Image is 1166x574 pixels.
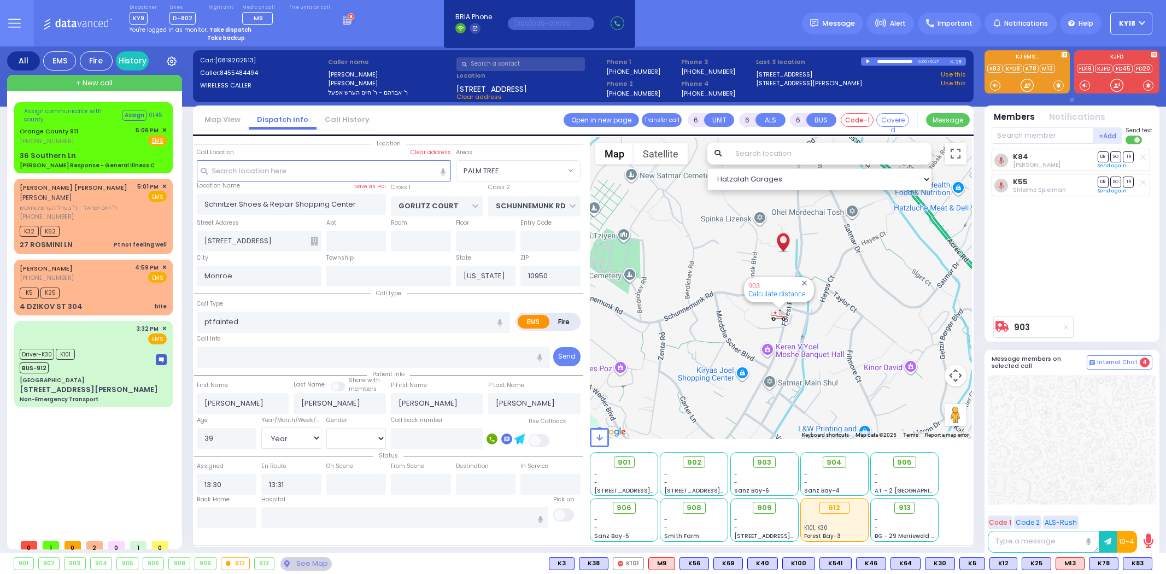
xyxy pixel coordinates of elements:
[456,92,502,101] span: Clear address
[310,237,318,245] span: Other building occupants
[261,462,286,471] label: En Route
[618,561,623,566] img: red-radio-icon.svg
[20,384,158,395] div: [STREET_ADDRESS][PERSON_NAME]
[875,516,878,524] span: -
[734,532,837,540] span: [STREET_ADDRESS][PERSON_NAME]
[200,81,325,90] label: WIRELESS CALLER
[959,557,985,570] div: K5
[564,113,639,127] a: Open in new page
[135,263,159,272] span: 4:59 PM
[1097,359,1138,366] span: Internal Chat
[261,507,548,528] input: Search hospital
[1014,323,1030,331] a: 903
[945,365,966,386] button: Map camera controls
[1004,65,1022,73] a: KYD8
[925,557,955,570] div: BLS
[208,4,233,11] label: Night unit
[594,487,698,495] span: [STREET_ADDRESS][PERSON_NAME]
[14,558,33,570] div: 901
[1077,65,1094,73] a: FD19
[116,51,149,71] a: History
[748,282,760,290] a: 903
[774,221,793,254] div: YITZCHOK YEKUSIEL BICKEL
[594,516,597,524] span: -
[757,502,772,513] span: 909
[108,541,125,549] span: 0
[928,55,930,68] div: /
[799,278,810,288] button: Close
[117,558,138,570] div: 905
[757,457,771,468] span: 903
[1098,177,1109,187] span: DR
[326,254,354,262] label: Township
[20,193,72,202] span: [PERSON_NAME]
[642,113,682,127] button: Transfer call
[579,557,608,570] div: K38
[220,68,258,77] span: 8455484494
[197,254,208,262] label: City
[197,219,239,227] label: Street Address
[992,127,1094,144] input: Search member
[488,183,510,192] label: Cross 2
[529,417,566,426] label: Use Callback
[1004,19,1048,28] span: Notifications
[994,111,1035,124] button: Members
[464,166,499,177] span: PALM TREE
[43,51,76,71] div: EMS
[594,532,629,540] span: Sanz Bay-5
[985,54,1070,62] label: KJ EMS...
[549,315,579,329] label: Fire
[1013,186,1066,194] span: Shloime Spielman
[664,516,667,524] span: -
[328,70,453,79] label: [PERSON_NAME]
[595,143,634,165] button: Show street map
[520,219,552,227] label: Entry Code
[755,113,786,127] button: ALS
[926,113,970,127] button: Message
[391,183,411,192] label: Cross 1
[455,12,492,22] span: BRIA Phone
[989,557,1017,570] div: BLS
[294,380,325,389] label: Last Name
[456,219,469,227] label: Floor
[391,381,427,390] label: P First Name
[613,557,644,570] div: K101
[20,150,76,161] div: 36 Southern Ln
[1014,516,1041,529] button: Code 2
[1110,177,1121,187] span: SO
[1049,111,1105,124] button: Notifications
[91,558,112,570] div: 904
[391,219,407,227] label: Room
[856,557,886,570] div: K46
[687,457,701,468] span: 902
[617,502,631,513] span: 906
[618,457,630,468] span: 901
[856,557,886,570] div: BLS
[391,462,424,471] label: From Scene
[200,68,325,78] label: Caller:
[664,524,667,532] span: -
[819,502,849,514] div: 912
[155,302,167,311] div: bite
[456,462,489,471] label: Destination
[648,557,675,570] div: ALS
[20,161,155,169] div: [PERSON_NAME] Response - General Illness C
[681,89,735,97] label: [PHONE_NUMBER]
[756,79,862,88] a: [STREET_ADDRESS][PERSON_NAME]
[207,34,245,42] strong: Take backup
[664,487,767,495] span: [STREET_ADDRESS][PERSON_NAME]
[822,18,855,29] span: Message
[553,347,581,366] button: Send
[20,212,74,221] span: [PHONE_NUMBER]
[897,457,912,468] span: 905
[648,557,675,570] div: M9
[827,457,842,468] span: 904
[162,263,167,272] span: ✕
[1089,360,1095,366] img: comment-alt.png
[594,524,597,532] span: -
[328,57,453,67] label: Caller name
[1013,178,1028,186] a: K55
[756,57,861,67] label: Last 3 location
[20,239,73,250] div: 27 ROSMINI LN
[875,524,878,532] span: -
